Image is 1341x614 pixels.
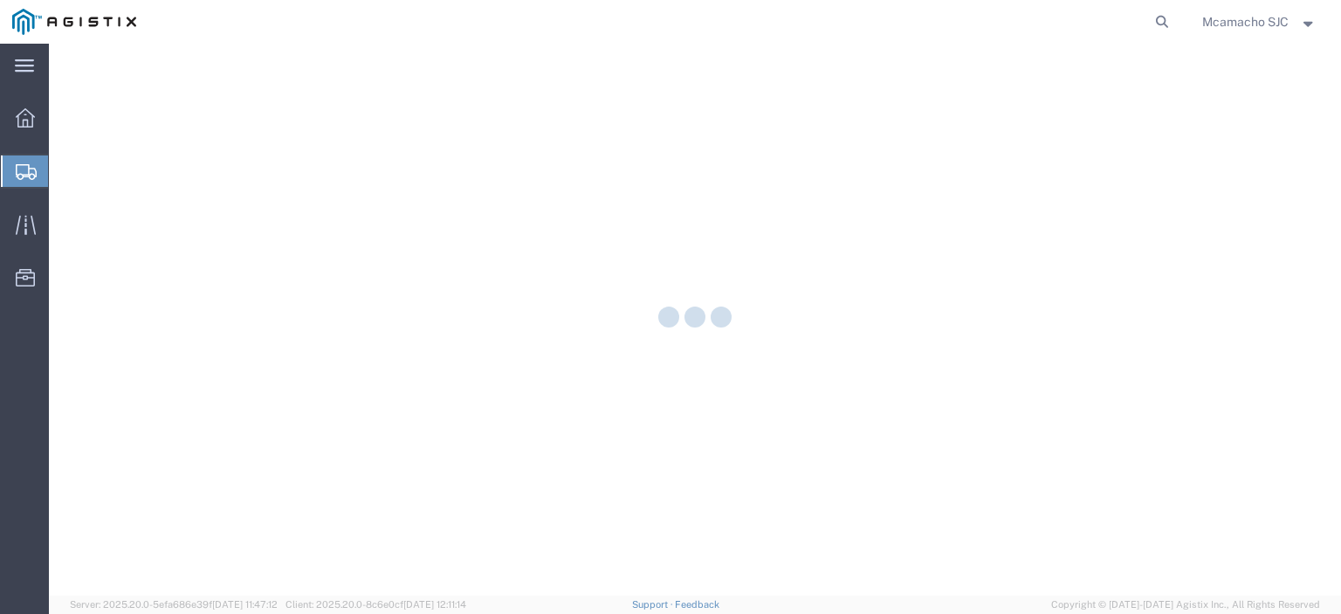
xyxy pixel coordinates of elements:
span: Server: 2025.20.0-5efa686e39f [70,599,278,610]
span: Client: 2025.20.0-8c6e0cf [285,599,466,610]
span: [DATE] 12:11:14 [403,599,466,610]
img: logo [12,9,136,35]
button: Mcamacho SJC [1201,11,1317,32]
a: Feedback [675,599,719,610]
span: Copyright © [DATE]-[DATE] Agistix Inc., All Rights Reserved [1051,597,1320,612]
span: [DATE] 11:47:12 [212,599,278,610]
a: Support [632,599,676,610]
span: Mcamacho SJC [1202,12,1289,31]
